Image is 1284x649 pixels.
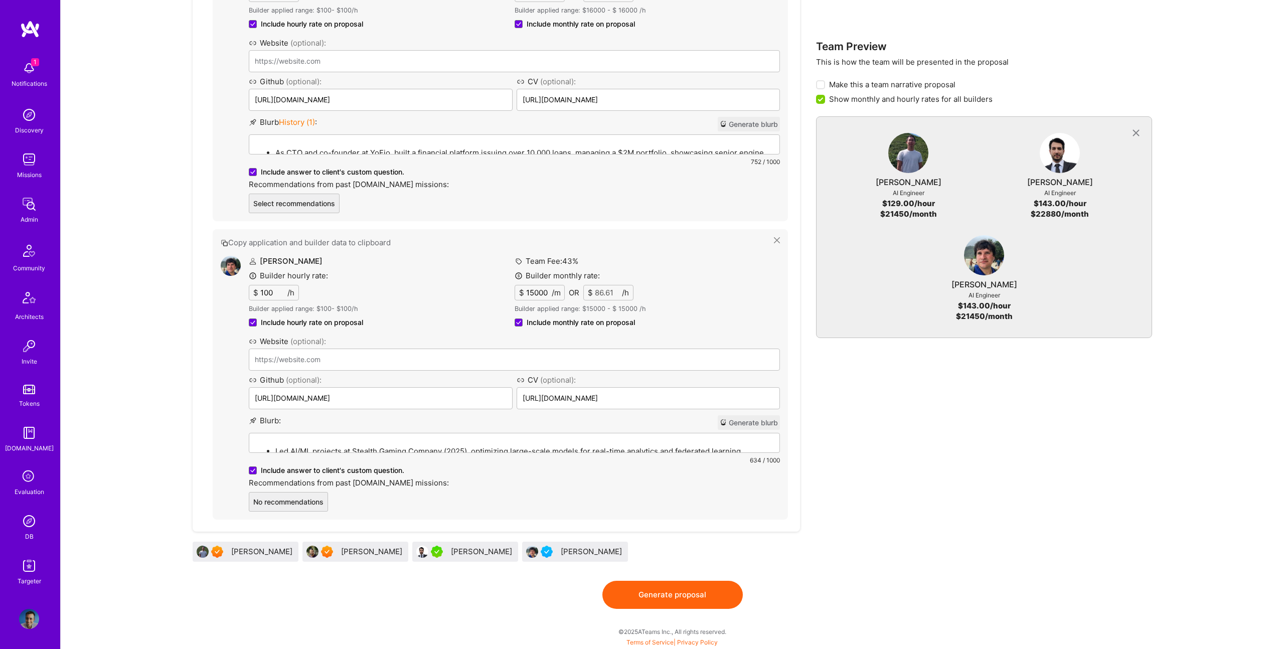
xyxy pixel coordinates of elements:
[17,170,42,180] div: Missions
[31,58,39,66] span: 1
[221,256,241,276] img: User Avatar
[249,492,328,512] button: No recommendations
[774,237,780,243] i: icon Close
[17,239,41,263] img: Community
[718,415,780,430] button: Generate blurb
[19,423,39,443] img: guide book
[21,214,38,225] div: Admin
[19,58,39,78] img: bell
[888,133,928,177] a: User Avatar
[261,19,363,29] span: Include hourly rate on proposal
[964,235,1004,275] img: User Avatar
[60,619,1284,644] div: © 2025 ATeams Inc., All rights reserved.
[876,177,941,188] div: [PERSON_NAME]
[515,256,578,266] label: Team Fee: 43 %
[275,446,773,456] p: Led AI/ML projects at Stealth Gaming Company (2025), optimizing large-scale models for real-time ...
[622,287,629,298] span: /h
[249,117,317,131] label: Blurb :
[25,531,34,542] div: DB
[261,317,363,328] span: Include hourly rate on proposal
[1034,198,1086,209] div: $ 143.00 /hour
[13,263,45,273] div: Community
[527,19,635,29] span: Include monthly rate on proposal
[588,287,593,298] span: $
[290,38,326,48] span: (optional):
[718,117,780,131] button: Generate blurb
[540,375,576,385] span: (optional):
[515,270,600,281] label: Builder monthly rate:
[249,455,780,465] div: 634 / 1000
[249,349,780,371] input: https://website.com
[552,287,561,298] span: /m
[958,300,1011,311] div: $ 143.00 /hour
[882,198,935,209] div: $ 129.00 /hour
[221,237,774,248] button: Copy application and builder data to clipboard
[341,546,404,557] div: [PERSON_NAME]
[893,188,924,198] div: AI Engineer
[231,546,294,557] div: [PERSON_NAME]
[19,194,39,214] img: admin teamwork
[249,38,780,48] label: Website
[253,287,258,298] span: $
[561,546,624,557] div: [PERSON_NAME]
[19,336,39,356] img: Invite
[261,167,404,177] span: Include answer to client's custom question.
[1044,188,1076,198] div: AI Engineer
[261,465,404,475] span: Include answer to client's custom question.
[279,117,315,127] span: History ( 1 )
[221,239,228,247] i: icon Copy
[1027,177,1093,188] div: [PERSON_NAME]
[19,398,40,409] div: Tokens
[15,311,44,322] div: Architects
[249,6,363,15] p: Builder applied range: $ 100 - $ 100 /h
[19,149,39,170] img: teamwork
[20,467,39,486] i: icon SelectionTeam
[602,581,743,609] button: Generate proposal
[19,556,39,576] img: Skill Targeter
[249,387,513,409] input: https://github.com
[524,285,552,300] input: XX
[249,304,363,313] p: Builder applied range: $ 100 - $ 100 /h
[517,76,780,87] label: CV
[515,304,780,313] p: Builder applied range: $ 15000 - $ 15000 /h
[720,419,727,426] i: icon CrystalBall
[880,209,937,219] div: $ 21450 /month
[15,486,44,497] div: Evaluation
[956,311,1013,321] div: $ 21450 /month
[249,415,281,430] label: Blurb :
[249,375,513,385] label: Github
[19,105,39,125] img: discovery
[517,375,780,385] label: CV
[816,40,1152,53] h3: Team Preview
[287,287,294,298] span: /h
[816,57,1152,67] p: This is how the team will be presented in the proposal
[249,156,780,167] div: 752 / 1000
[1040,133,1080,173] img: User Avatar
[416,546,428,558] img: User Avatar
[249,179,780,190] label: Recommendations from past [DOMAIN_NAME] missions:
[321,546,333,558] img: Exceptional A.Teamer
[249,477,780,488] label: Recommendations from past [DOMAIN_NAME] missions:
[249,89,513,111] input: https://github.com
[1031,209,1089,219] div: $ 22880 /month
[17,287,41,311] img: Architects
[5,443,54,453] div: [DOMAIN_NAME]
[20,20,40,38] img: logo
[829,94,993,104] span: Show monthly and hourly rates for all builders
[519,287,524,298] span: $
[969,290,1000,300] div: AI Engineer
[286,77,322,86] span: (optional):
[431,546,443,558] img: A.Teamer in Residence
[677,638,718,646] a: Privacy Policy
[19,609,39,629] img: User Avatar
[211,546,223,558] img: Exceptional A.Teamer
[249,194,340,213] button: Select recommendations
[541,546,553,558] img: Vetted A.Teamer
[626,638,674,646] a: Terms of Service
[1130,127,1142,139] i: icon CloseGray
[249,50,780,72] input: https://website.com
[951,279,1017,290] div: [PERSON_NAME]
[964,235,1004,279] a: User Avatar
[249,270,328,281] label: Builder hourly rate:
[290,337,326,346] span: (optional):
